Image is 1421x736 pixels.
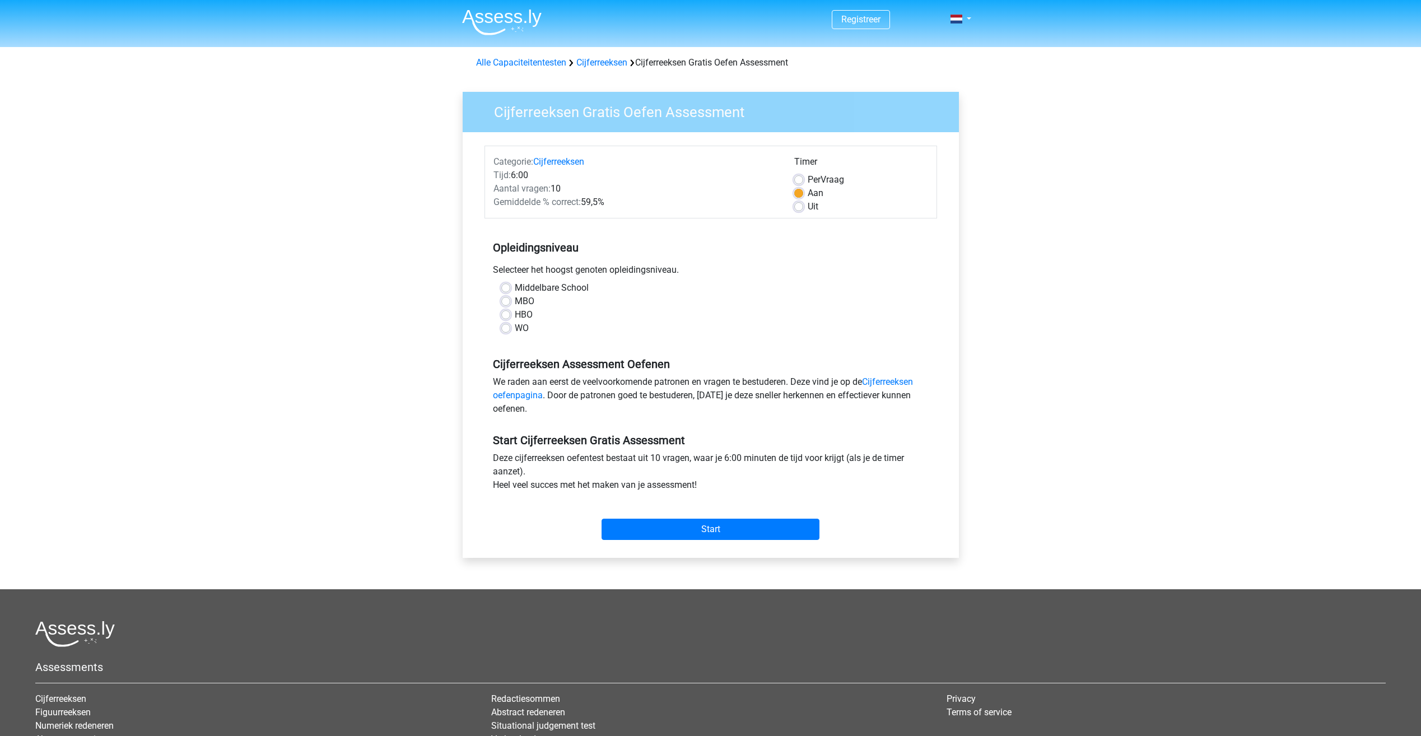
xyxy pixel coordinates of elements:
label: Aan [808,187,823,200]
a: Abstract redeneren [491,707,565,718]
h5: Cijferreeksen Assessment Oefenen [493,357,929,371]
div: Selecteer het hoogst genoten opleidingsniveau. [484,263,937,281]
span: Gemiddelde % correct: [493,197,581,207]
div: Deze cijferreeksen oefentest bestaat uit 10 vragen, waar je 6:00 minuten de tijd voor krijgt (als... [484,451,937,496]
div: Cijferreeksen Gratis Oefen Assessment [472,56,950,69]
div: Timer [794,155,928,173]
label: HBO [515,308,533,322]
img: Assessly [462,9,542,35]
div: We raden aan eerst de veelvoorkomende patronen en vragen te bestuderen. Deze vind je op de . Door... [484,375,937,420]
a: Numeriek redeneren [35,720,114,731]
h5: Opleidingsniveau [493,236,929,259]
label: WO [515,322,529,335]
a: Figuurreeksen [35,707,91,718]
div: 6:00 [485,169,786,182]
label: Middelbare School [515,281,589,295]
img: Assessly logo [35,621,115,647]
div: 59,5% [485,195,786,209]
label: Vraag [808,173,844,187]
span: Per [808,174,821,185]
label: MBO [515,295,534,308]
h5: Start Cijferreeksen Gratis Assessment [493,434,929,447]
span: Aantal vragen: [493,183,551,194]
a: Cijferreeksen [35,693,86,704]
a: Redactiesommen [491,693,560,704]
h5: Assessments [35,660,1386,674]
a: Terms of service [947,707,1012,718]
a: Privacy [947,693,976,704]
span: Tijd: [493,170,511,180]
input: Start [602,519,819,540]
h3: Cijferreeksen Gratis Oefen Assessment [481,99,951,121]
a: Situational judgement test [491,720,595,731]
a: Cijferreeksen [576,57,627,68]
a: Cijferreeksen [533,156,584,167]
div: 10 [485,182,786,195]
label: Uit [808,200,818,213]
span: Categorie: [493,156,533,167]
a: Alle Capaciteitentesten [476,57,566,68]
a: Registreer [841,14,880,25]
